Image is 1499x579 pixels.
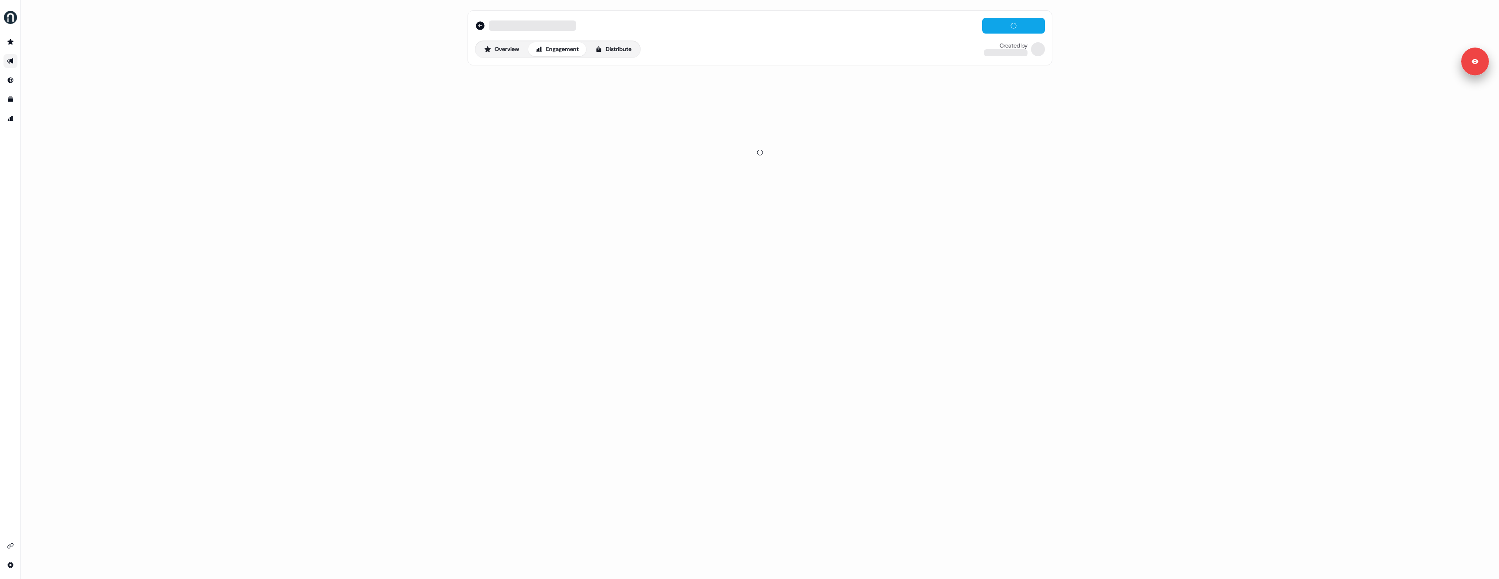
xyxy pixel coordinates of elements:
a: Go to templates [3,92,17,106]
button: Distribute [588,42,639,56]
a: Go to attribution [3,112,17,126]
button: Engagement [528,42,586,56]
button: Overview [477,42,526,56]
a: Go to prospects [3,35,17,49]
div: Created by [1000,42,1028,49]
a: Go to outbound experience [3,54,17,68]
a: Go to integrations [3,558,17,572]
a: Go to integrations [3,539,17,553]
a: Go to Inbound [3,73,17,87]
